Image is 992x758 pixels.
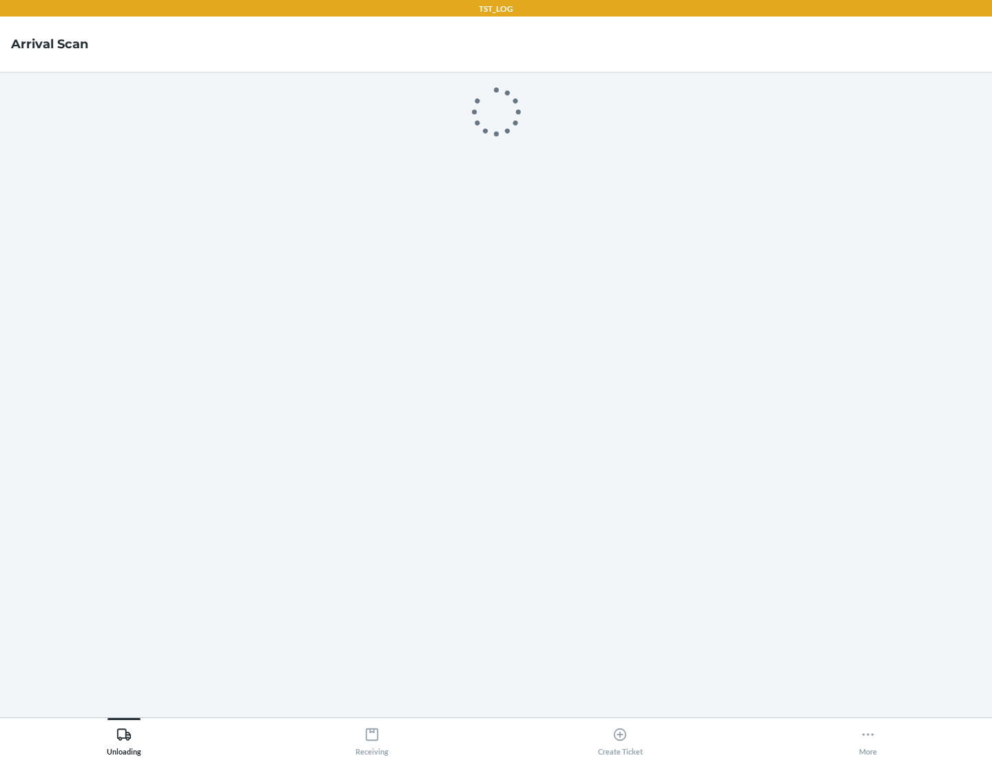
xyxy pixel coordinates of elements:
[479,3,513,15] p: TST_LOG
[496,718,744,756] button: Create Ticket
[355,721,389,756] div: Receiving
[107,721,141,756] div: Unloading
[11,35,88,53] h4: Arrival Scan
[598,721,643,756] div: Create Ticket
[859,721,877,756] div: More
[744,718,992,756] button: More
[248,718,496,756] button: Receiving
